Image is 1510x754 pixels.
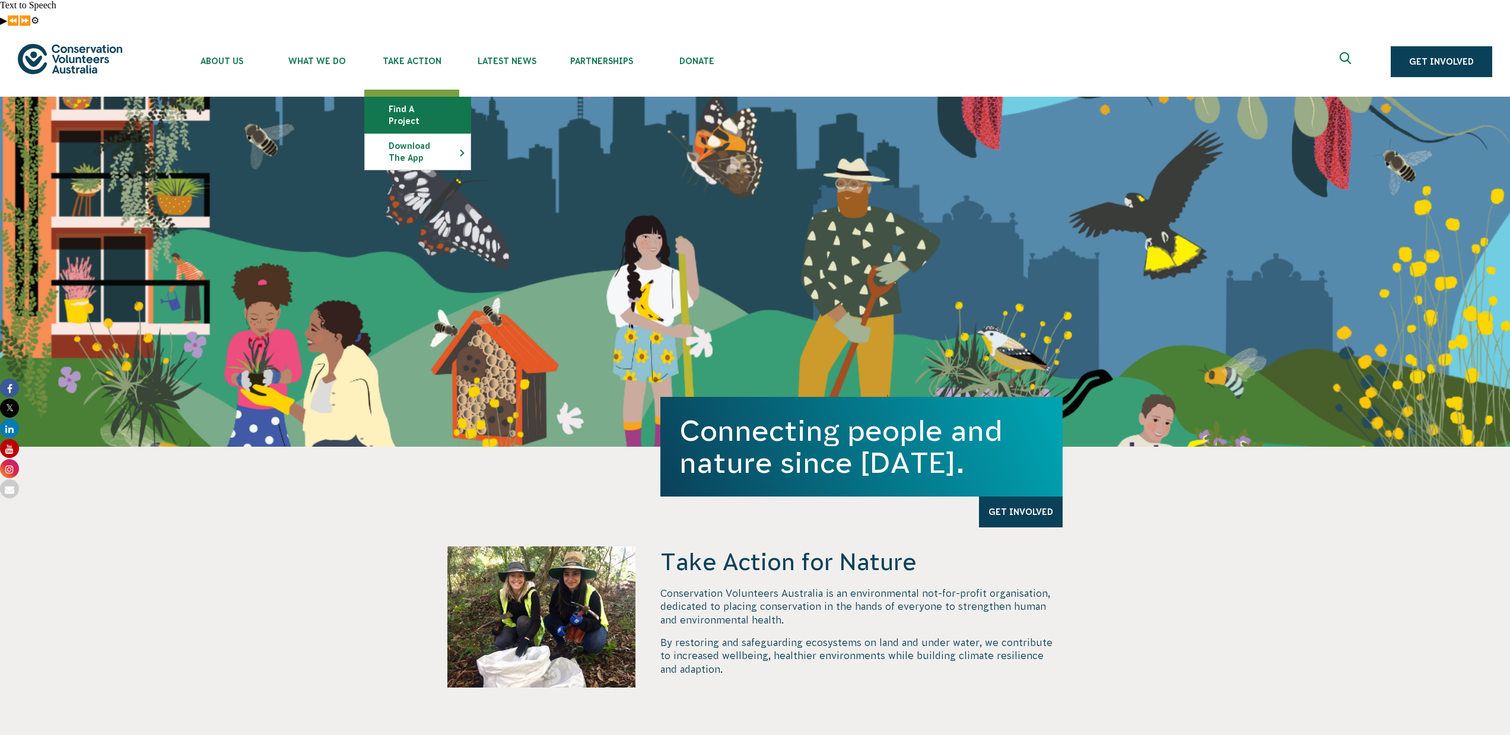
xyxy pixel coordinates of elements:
[31,16,39,26] button: Settings
[554,56,649,66] span: Partnerships
[174,27,269,97] li: About Us
[19,16,31,26] button: Forward
[269,27,364,97] li: What We Do
[1333,47,1361,76] button: Expand search box Close search box
[365,97,471,133] a: Find a project
[364,56,459,66] span: Take Action
[660,546,1063,577] h4: Take Action for Nature
[7,16,19,26] button: Previous
[649,56,744,66] span: Donate
[269,56,364,66] span: What We Do
[364,133,471,170] li: Download the app
[660,636,1063,676] p: By restoring and safeguarding ecosystems on land and under water, we contribute to increased well...
[364,27,459,97] li: Take Action
[18,44,122,74] img: logo.svg
[679,415,1044,479] h1: Connecting people and nature since [DATE].
[660,587,1063,626] p: Conservation Volunteers Australia is an environmental not-for-profit organisation, dedicated to p...
[1340,52,1355,71] span: Expand search box
[365,134,471,170] a: Download the app
[979,497,1063,527] a: Get Involved
[459,56,554,66] span: Latest News
[1391,46,1492,77] a: Get Involved
[174,56,269,66] span: About Us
